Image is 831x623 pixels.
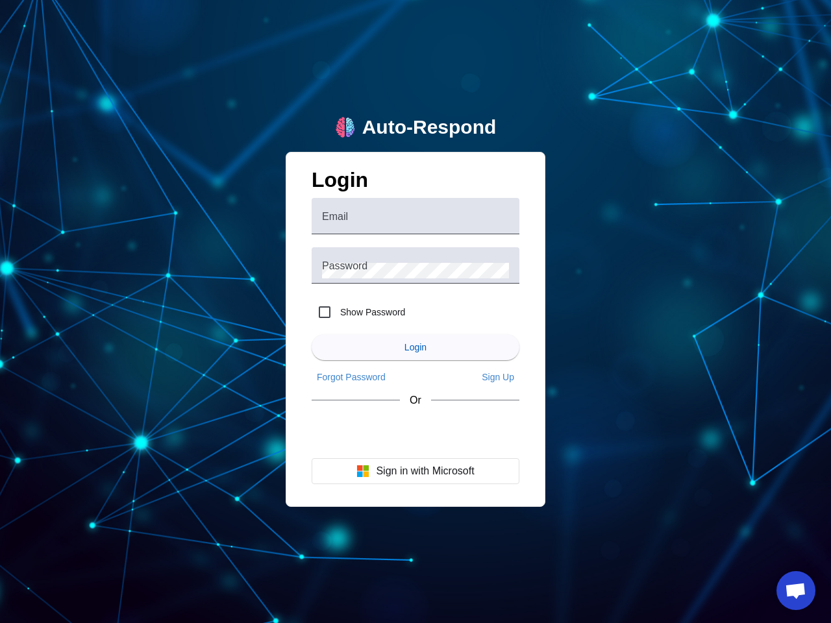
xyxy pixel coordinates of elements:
a: Open chat [776,571,815,610]
iframe: Sign in with Google Button [305,418,526,446]
img: logo [335,117,356,138]
h1: Login [312,168,519,199]
mat-label: Email [322,211,348,222]
span: Forgot Password [317,372,386,382]
label: Show Password [338,306,405,319]
span: Sign Up [482,372,514,382]
mat-label: Password [322,260,367,271]
a: logoAuto-Respond [335,116,497,139]
span: Or [410,395,421,406]
button: Sign in with Microsoft [312,458,519,484]
button: Login [312,334,519,360]
div: Auto-Respond [362,116,497,139]
img: Microsoft logo [356,465,369,478]
span: Login [404,342,427,352]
